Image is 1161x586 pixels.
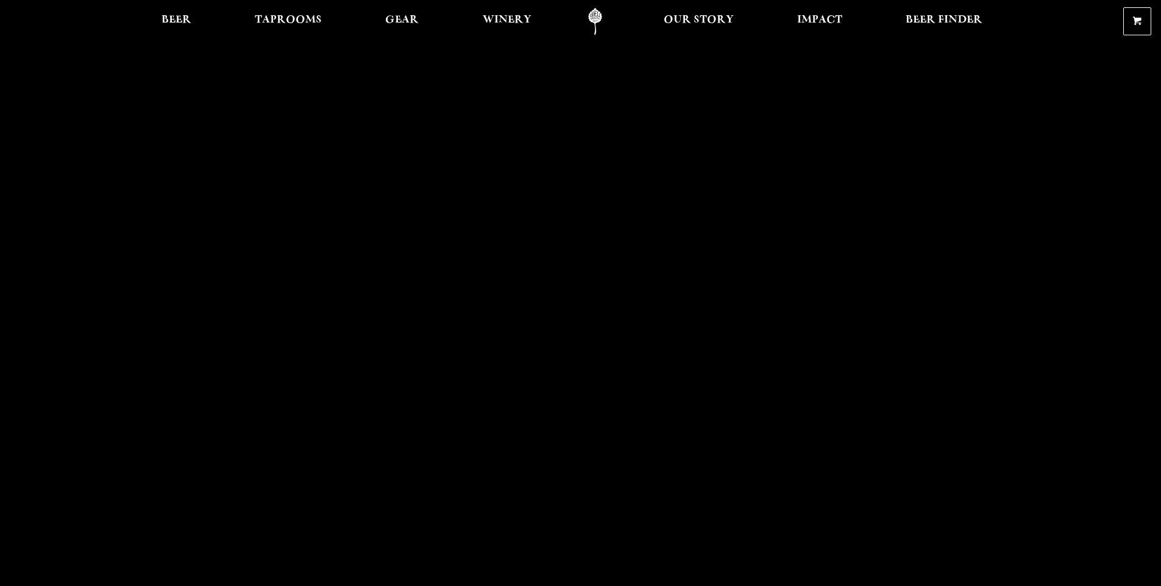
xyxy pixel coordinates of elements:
[789,8,850,35] a: Impact
[656,8,742,35] a: Our Story
[475,8,539,35] a: Winery
[154,8,199,35] a: Beer
[664,15,734,25] span: Our Story
[483,15,531,25] span: Winery
[572,8,618,35] a: Odell Home
[906,15,982,25] span: Beer Finder
[385,15,419,25] span: Gear
[797,15,842,25] span: Impact
[247,8,330,35] a: Taprooms
[377,8,427,35] a: Gear
[162,15,191,25] span: Beer
[898,8,990,35] a: Beer Finder
[255,15,322,25] span: Taprooms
